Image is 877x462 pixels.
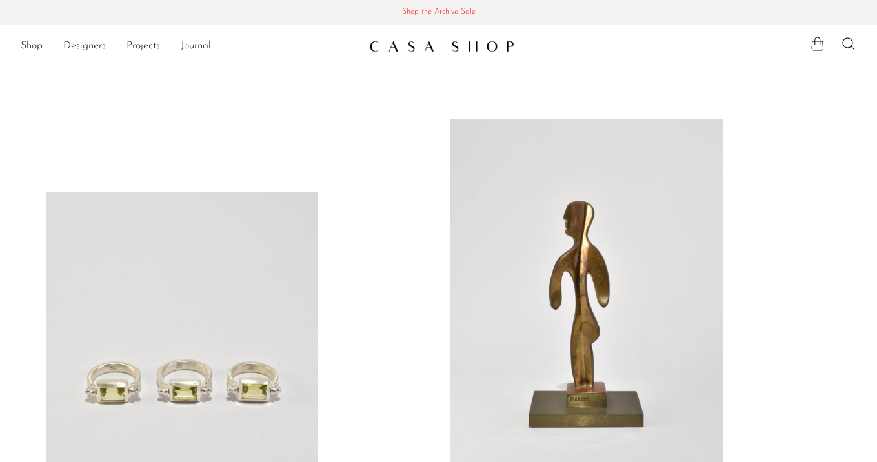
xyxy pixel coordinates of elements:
ul: NEW HEADER MENU [21,35,359,57]
nav: Desktop navigation [21,35,359,57]
a: Designers [63,38,106,55]
span: Shop the Archive Sale [10,5,867,19]
a: Journal [181,38,211,55]
a: Projects [126,38,160,55]
a: Shop [21,38,43,55]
